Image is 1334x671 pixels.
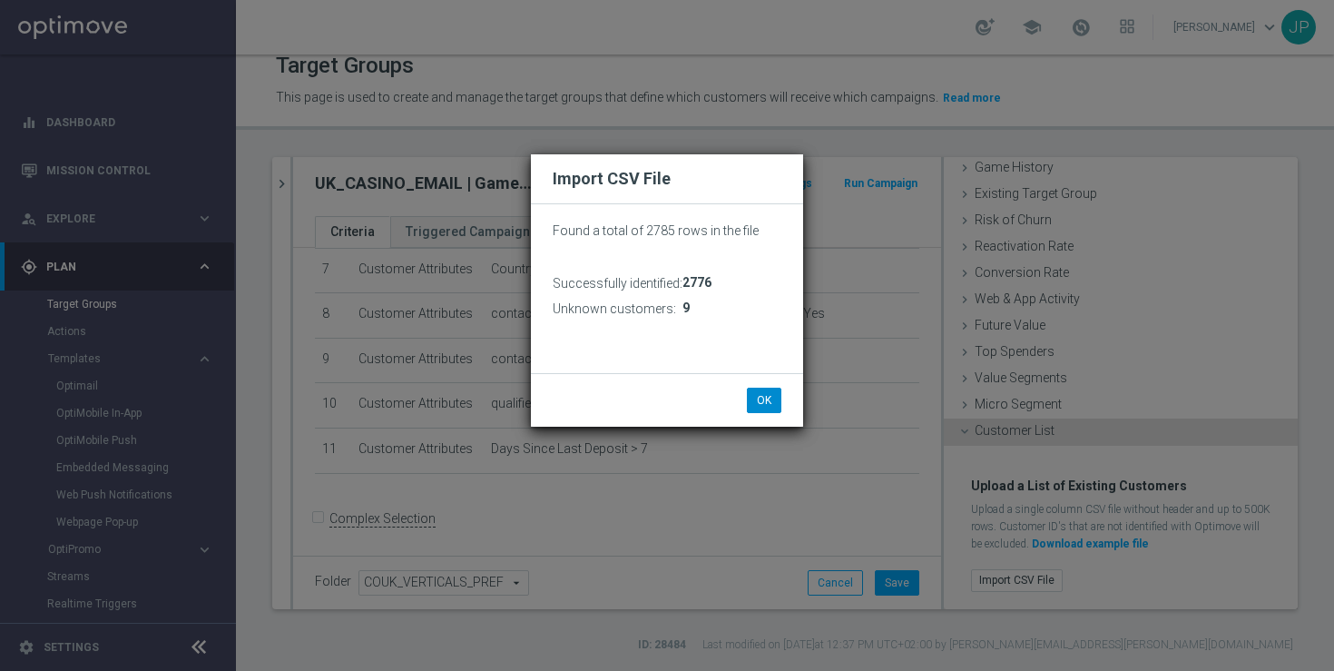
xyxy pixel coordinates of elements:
button: OK [747,388,781,413]
p: Found a total of 2785 rows in the file [553,222,781,239]
h2: Import CSV File [553,168,781,190]
span: 9 [682,301,690,316]
h3: Successfully identified: [553,275,682,291]
h3: Unknown customers: [553,301,676,317]
span: 2776 [682,275,711,291]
